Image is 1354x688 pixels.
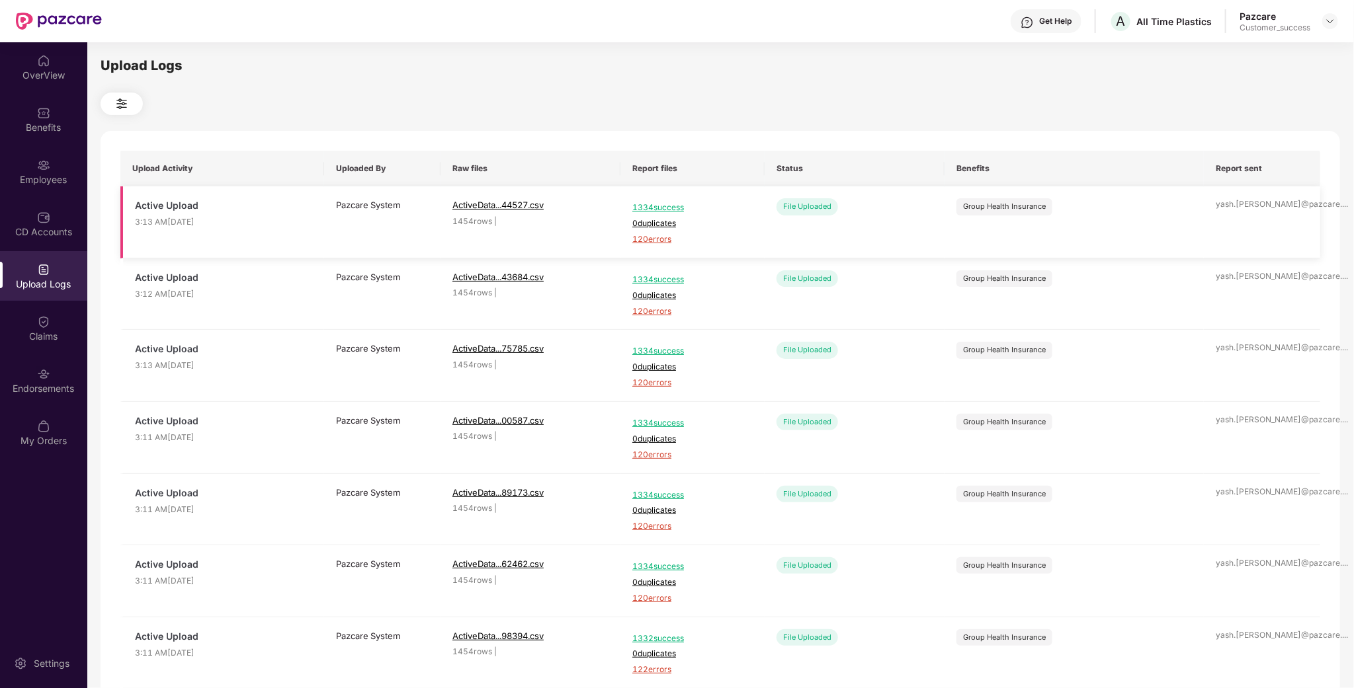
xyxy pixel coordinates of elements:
div: yash.[PERSON_NAME]@pazcare. [1216,629,1308,642]
span: 1454 rows [452,360,492,369]
span: ActiveData...75785.csv [452,343,544,354]
span: | [494,503,497,513]
span: 3:11 AM[DATE] [135,647,312,660]
span: 0 duplicates [632,576,753,589]
span: ... [1342,199,1348,209]
div: yash.[PERSON_NAME]@pazcare. [1216,486,1308,498]
span: 120 errors [632,592,753,605]
img: svg+xml;base64,PHN2ZyBpZD0iSG9tZSIgeG1sbnM9Imh0dHA6Ly93d3cudzMub3JnLzIwMDAvc3ZnIiB3aWR0aD0iMjAiIG... [37,54,50,67]
span: 1334 success [632,560,753,573]
span: 1454 rows [452,216,492,226]
div: Pazcare System [336,629,429,642]
span: 0 duplicates [632,289,753,302]
img: svg+xml;base64,PHN2ZyBpZD0iQmVuZWZpdHMiIHhtbG5zPSJodHRwOi8vd3d3LnczLm9yZy8yMDAwL3N2ZyIgd2lkdGg9Ij... [37,106,50,120]
span: | [494,431,497,441]
th: Benefits [945,151,1204,186]
span: Active Upload [135,198,312,213]
span: ... [1342,558,1348,568]
span: 3:11 AM[DATE] [135,432,312,444]
span: 120 errors [632,377,753,389]
span: Active Upload [135,629,312,644]
div: Settings [30,657,73,670]
div: Get Help [1039,16,1072,26]
span: Active Upload [135,270,312,285]
span: | [494,216,497,226]
img: svg+xml;base64,PHN2ZyBpZD0iRHJvcGRvd24tMzJ4MzIiIHhtbG5zPSJodHRwOi8vd3d3LnczLm9yZy8yMDAwL3N2ZyIgd2... [1325,16,1335,26]
span: 0 duplicates [632,648,753,660]
img: svg+xml;base64,PHN2ZyBpZD0iRW5kb3JzZW1lbnRzIiB4bWxucz0iaHR0cDovL3d3dy53My5vcmcvMjAwMC9zdmciIHdpZH... [37,367,50,381]
span: ... [1342,414,1348,424]
span: A [1117,13,1126,29]
span: 120 errors [632,233,753,246]
div: yash.[PERSON_NAME]@pazcare. [1216,557,1308,570]
span: 120 errors [632,305,753,318]
div: Group Health Insurance [963,344,1046,356]
span: 120 errors [632,520,753,533]
th: Upload Activity [120,151,324,186]
span: Active Upload [135,414,312,428]
span: 0 duplicates [632,504,753,517]
span: 1454 rows [452,575,492,585]
div: File Uploaded [777,486,838,502]
span: 3:13 AM[DATE] [135,360,312,372]
div: Pazcare System [336,486,429,499]
th: Status [765,151,945,186]
span: Active Upload [135,486,312,500]
div: All Time Plastics [1136,15,1212,28]
div: File Uploaded [777,629,838,646]
span: 1332 success [632,632,753,645]
span: 1454 rows [452,287,492,297]
span: 3:13 AM[DATE] [135,216,312,229]
div: Group Health Insurance [963,488,1046,500]
span: Active Upload [135,342,312,356]
img: svg+xml;base64,PHN2ZyBpZD0iQ2xhaW0iIHhtbG5zPSJodHRwOi8vd3d3LnczLm9yZy8yMDAwL3N2ZyIgd2lkdGg9IjIwIi... [37,315,50,328]
span: ActiveData...62462.csv [452,558,544,569]
span: ... [1342,630,1348,640]
div: yash.[PERSON_NAME]@pazcare. [1216,342,1308,354]
div: Pazcare System [336,198,429,211]
div: File Uploaded [777,557,838,574]
span: Active Upload [135,557,312,572]
span: 1454 rows [452,431,492,441]
div: yash.[PERSON_NAME]@pazcare. [1216,270,1308,283]
span: | [494,575,497,585]
span: 1334 success [632,202,753,214]
span: 1334 success [632,489,753,502]
span: | [494,287,497,297]
span: ... [1342,486,1348,496]
img: svg+xml;base64,PHN2ZyBpZD0iSGVscC0zMngzMiIgeG1sbnM9Imh0dHA6Ly93d3cudzMub3JnLzIwMDAvc3ZnIiB3aWR0aD... [1021,16,1034,29]
span: ... [1342,342,1348,352]
div: File Uploaded [777,342,838,358]
span: ActiveData...00587.csv [452,415,544,426]
img: svg+xml;base64,PHN2ZyBpZD0iRW1wbG95ZWVzIiB4bWxucz0iaHR0cDovL3d3dy53My5vcmcvMjAwMC9zdmciIHdpZHRoPS... [37,159,50,172]
span: ActiveData...98394.csv [452,631,544,641]
span: 0 duplicates [632,433,753,445]
span: 1454 rows [452,646,492,656]
span: 120 errors [632,449,753,461]
th: Raw files [441,151,620,186]
img: svg+xml;base64,PHN2ZyBpZD0iU2V0dGluZy0yMHgyMCIgeG1sbnM9Imh0dHA6Ly93d3cudzMub3JnLzIwMDAvc3ZnIiB3aW... [14,657,27,670]
div: Pazcare System [336,557,429,570]
img: New Pazcare Logo [16,13,102,30]
span: ActiveData...44527.csv [452,200,544,210]
span: 1334 success [632,417,753,430]
span: ActiveData...89173.csv [452,487,544,498]
div: yash.[PERSON_NAME]@pazcare. [1216,414,1308,426]
span: 1454 rows [452,503,492,513]
span: 3:11 AM[DATE] [135,504,312,516]
span: 0 duplicates [632,361,753,373]
span: 122 errors [632,664,753,676]
div: Pazcare System [336,270,429,284]
div: Pazcare System [336,342,429,355]
span: | [494,646,497,656]
span: 3:11 AM[DATE] [135,575,312,588]
span: 1334 success [632,345,753,358]
div: Group Health Insurance [963,273,1046,284]
div: Group Health Insurance [963,201,1046,212]
img: svg+xml;base64,PHN2ZyBpZD0iQ0RfQWNjb3VudHMiIGRhdGEtbmFtZT0iQ0QgQWNjb3VudHMiIHhtbG5zPSJodHRwOi8vd3... [37,211,50,224]
div: Group Health Insurance [963,632,1046,643]
div: yash.[PERSON_NAME]@pazcare. [1216,198,1308,211]
div: File Uploaded [777,414,838,430]
div: Pazcare [1240,10,1310,22]
img: svg+xml;base64,PHN2ZyBpZD0iTXlfT3JkZXJzIiBkYXRhLW5hbWU9Ik15IE9yZGVycyIgeG1sbnM9Imh0dHA6Ly93d3cudz... [37,420,50,433]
